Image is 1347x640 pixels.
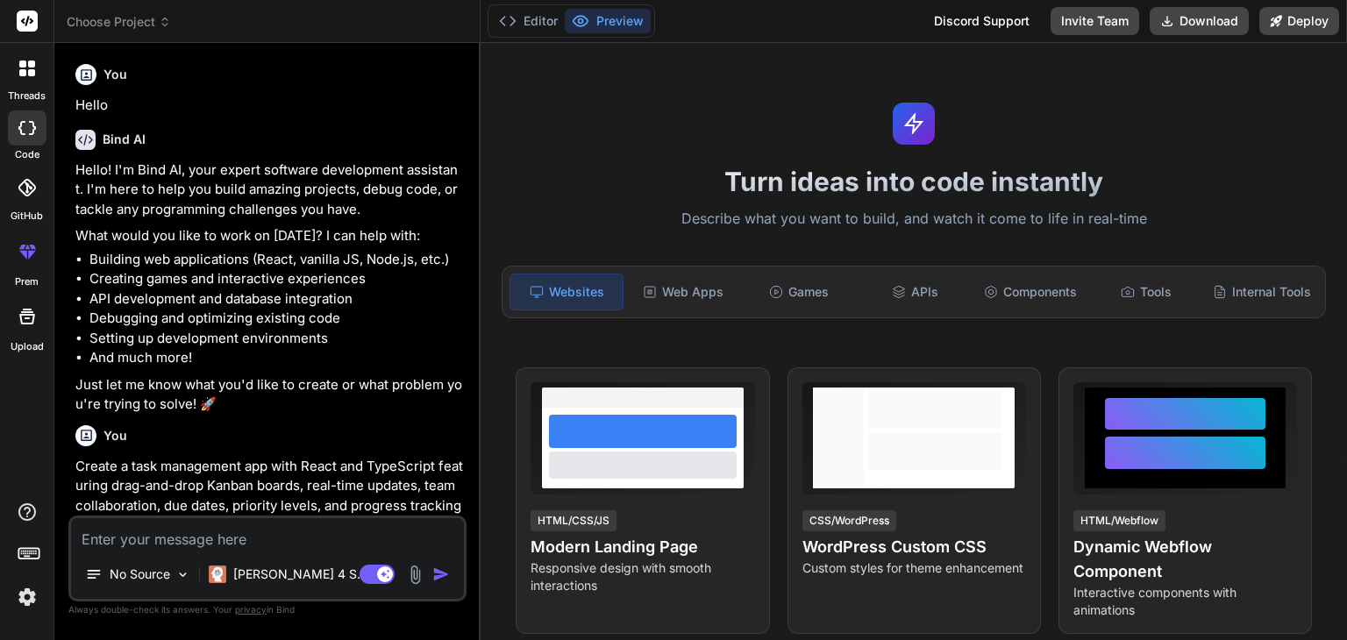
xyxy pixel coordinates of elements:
[235,604,267,615] span: privacy
[1259,7,1339,35] button: Deploy
[1051,7,1139,35] button: Invite Team
[1206,274,1318,310] div: Internal Tools
[531,510,616,531] div: HTML/CSS/JS
[75,457,463,516] p: Create a task management app with React and TypeScript featuring drag-and-drop Kanban boards, rea...
[1073,510,1165,531] div: HTML/Webflow
[802,535,1026,559] h4: WordPress Custom CSS
[89,309,463,329] li: Debugging and optimizing existing code
[11,339,44,354] label: Upload
[89,348,463,368] li: And much more!
[75,226,463,246] p: What would you like to work on [DATE]? I can help with:
[432,565,450,583] img: icon
[75,96,463,116] p: Hello
[859,274,971,310] div: APIs
[510,274,624,310] div: Websites
[405,565,425,585] img: attachment
[75,160,463,220] p: Hello! I'm Bind AI, your expert software development assistant. I'm here to help you build amazin...
[103,66,127,83] h6: You
[565,9,651,33] button: Preview
[974,274,1087,310] div: Components
[491,208,1336,231] p: Describe what you want to build, and watch it come to life in real-time
[1090,274,1202,310] div: Tools
[103,427,127,444] h6: You
[802,559,1026,577] p: Custom styles for theme enhancement
[923,7,1040,35] div: Discord Support
[75,375,463,415] p: Just let me know what you'd like to create or what problem you're trying to solve! 🚀
[67,13,171,31] span: Choose Project
[89,329,463,349] li: Setting up development environments
[233,565,364,583] p: [PERSON_NAME] 4 S..
[802,510,896,531] div: CSS/WordPress
[531,535,754,559] h4: Modern Landing Page
[89,289,463,309] li: API development and database integration
[531,559,754,594] p: Responsive design with smooth interactions
[209,565,226,583] img: Claude 4 Sonnet
[627,274,739,310] div: Web Apps
[103,131,146,148] h6: Bind AI
[11,209,43,224] label: GitHub
[1073,535,1297,584] h4: Dynamic Webflow Component
[1150,7,1249,35] button: Download
[15,274,39,289] label: prem
[491,166,1336,197] h1: Turn ideas into code instantly
[12,582,42,612] img: settings
[8,89,46,103] label: threads
[68,601,467,618] p: Always double-check its answers. Your in Bind
[89,250,463,270] li: Building web applications (React, vanilla JS, Node.js, etc.)
[743,274,855,310] div: Games
[492,9,565,33] button: Editor
[175,567,190,582] img: Pick Models
[15,147,39,162] label: code
[110,565,170,583] p: No Source
[1073,584,1297,619] p: Interactive components with animations
[89,269,463,289] li: Creating games and interactive experiences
